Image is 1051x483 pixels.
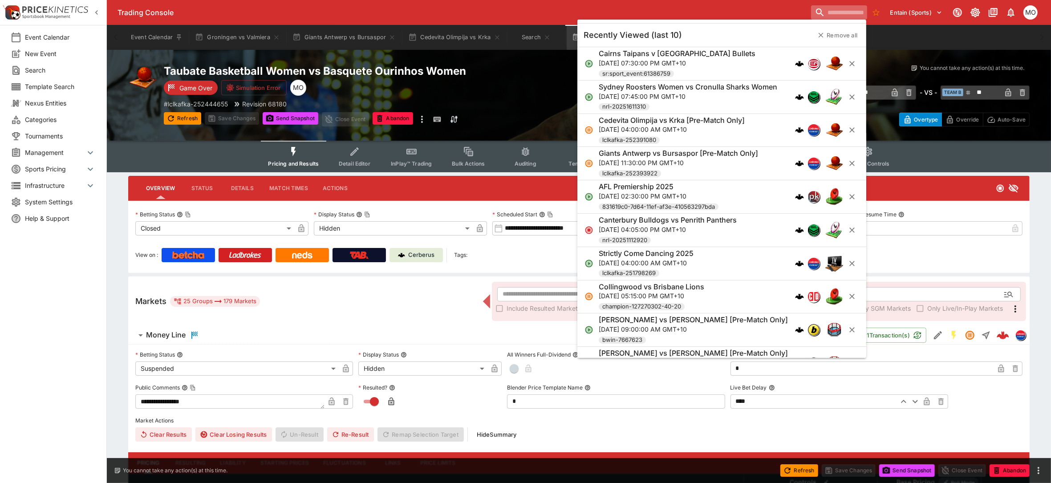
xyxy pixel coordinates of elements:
[808,191,820,203] div: pricekinetics
[997,329,1009,341] div: 8fbe11ec-f135-44f9-8460-f3642a3cffe7
[373,114,413,122] span: Mark an event as closed and abandoned.
[795,92,804,101] div: cerberus
[599,302,685,311] span: champion-127270302-40-20
[263,112,318,125] button: Send Snapshot
[978,327,994,343] button: Straight
[795,259,804,268] div: cerberus
[1015,330,1026,341] div: lclkafka
[182,385,188,391] button: Public CommentsCopy To Clipboard
[825,188,843,206] img: australian_rules.png
[808,124,820,136] img: lclkafka.png
[572,352,579,358] button: All Winners Full-Dividend
[795,226,804,235] div: cerberus
[795,259,804,268] img: logo-cerberus.svg
[358,384,387,391] p: Resulted?
[795,325,804,334] div: cerberus
[599,169,661,178] span: lclkafka-252393922
[985,4,1001,20] button: Documentation
[350,252,369,259] img: TabNZ
[139,178,182,199] button: Overview
[967,4,983,20] button: Toggle light/dark mode
[1021,3,1040,22] button: Mark O'Loughlan
[795,126,804,134] div: cerberus
[730,384,767,391] p: Live Bet Delay
[599,291,704,300] p: [DATE] 05:15:00 PM GMT+10
[452,160,485,167] span: Bulk Actions
[808,191,820,203] img: pricekinetics.png
[391,160,432,167] span: InPlay™ Trading
[403,25,506,50] button: Cedevita Olimpija vs Krka
[599,235,651,244] span: nrl-20251112920
[172,252,204,259] img: Betcha
[584,292,593,301] svg: Suspended
[599,82,777,92] h6: Sydney Roosters Women vs Cronulla Sharks Women
[599,225,737,234] p: [DATE] 04:05:00 PM GMT+10
[364,211,370,218] button: Copy To Clipboard
[885,5,948,20] button: Select Tenant
[994,326,1012,344] a: 8fbe11ec-f135-44f9-8460-f3642a3cffe7
[825,321,843,339] img: mma.png
[920,64,1024,72] p: You cannot take any action(s) at this time.
[869,5,883,20] button: No Bookmarks
[135,427,192,442] button: Clear Results
[25,164,85,174] span: Sports Pricing
[164,99,228,109] p: Copy To Clipboard
[253,452,316,474] button: Starting Prices
[507,351,571,358] p: All Winners Full-Dividend
[795,226,804,235] img: logo-cerberus.svg
[998,115,1026,124] p: Auto-Save
[599,69,674,78] span: sr:sport_event:61386759
[1023,5,1038,20] div: Mark O'Loughlan
[599,125,745,134] p: [DATE] 04:00:00 AM GMT+10
[390,248,443,262] a: Cerberus
[409,251,435,260] p: Cerberus
[879,464,935,477] button: Send Snapshot
[190,25,285,50] button: Groningen vs Valmiera
[795,59,804,68] img: logo-cerberus.svg
[1010,304,1021,314] svg: More
[261,141,897,172] div: Event type filters
[177,211,183,218] button: Betting StatusCopy To Clipboard
[825,154,843,172] img: basketball.png
[599,249,694,258] h6: Strictly Come Dancing 2025
[599,149,758,158] h6: Giants Antwerp vs Bursaspor [Pre-Match Only]
[808,224,820,236] div: nrl
[242,99,287,109] p: Revision 68180
[569,160,596,167] span: Templates
[25,98,96,108] span: Nexus Entities
[221,80,287,95] button: Simulation Error
[990,464,1030,477] button: Abandon
[584,259,593,268] svg: Open
[213,452,253,474] button: Liability
[811,5,867,20] input: search
[185,211,191,218] button: Copy To Clipboard
[808,357,820,369] img: bwin.png
[808,324,820,336] div: bwin
[413,452,463,474] button: Price Limits
[599,315,788,325] h6: [PERSON_NAME] vs [PERSON_NAME] [Pre-Match Only]
[182,178,222,199] button: Status
[846,160,889,167] span: System Controls
[946,327,962,343] button: SGM Enabled
[22,15,70,19] img: Sportsbook Management
[567,25,695,50] button: Taubate Basketball Women vs Basquete Ourinhos Women
[956,115,979,124] p: Override
[262,178,315,199] button: Match Times
[599,349,788,358] h6: [PERSON_NAME] vs [PERSON_NAME] [Pre-Match Only]
[950,4,966,20] button: Connected to PK
[584,30,682,40] h5: Recently Viewed (last 10)
[599,203,718,211] span: 831619c0-7d64-11ef-af3e-410563297bda
[1003,4,1019,20] button: Notifications
[584,325,593,334] svg: Open
[1033,465,1044,476] button: more
[118,8,808,17] div: Trading Console
[25,49,96,58] span: New Event
[769,385,775,391] button: Live Bet Delay
[471,427,522,442] button: HideSummary
[164,64,597,78] h2: Copy To Clipboard
[1001,286,1017,302] button: Open
[825,254,843,272] img: specials.png
[795,59,804,68] div: cerberus
[996,184,1005,193] svg: Closed
[808,324,820,336] img: bwin.png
